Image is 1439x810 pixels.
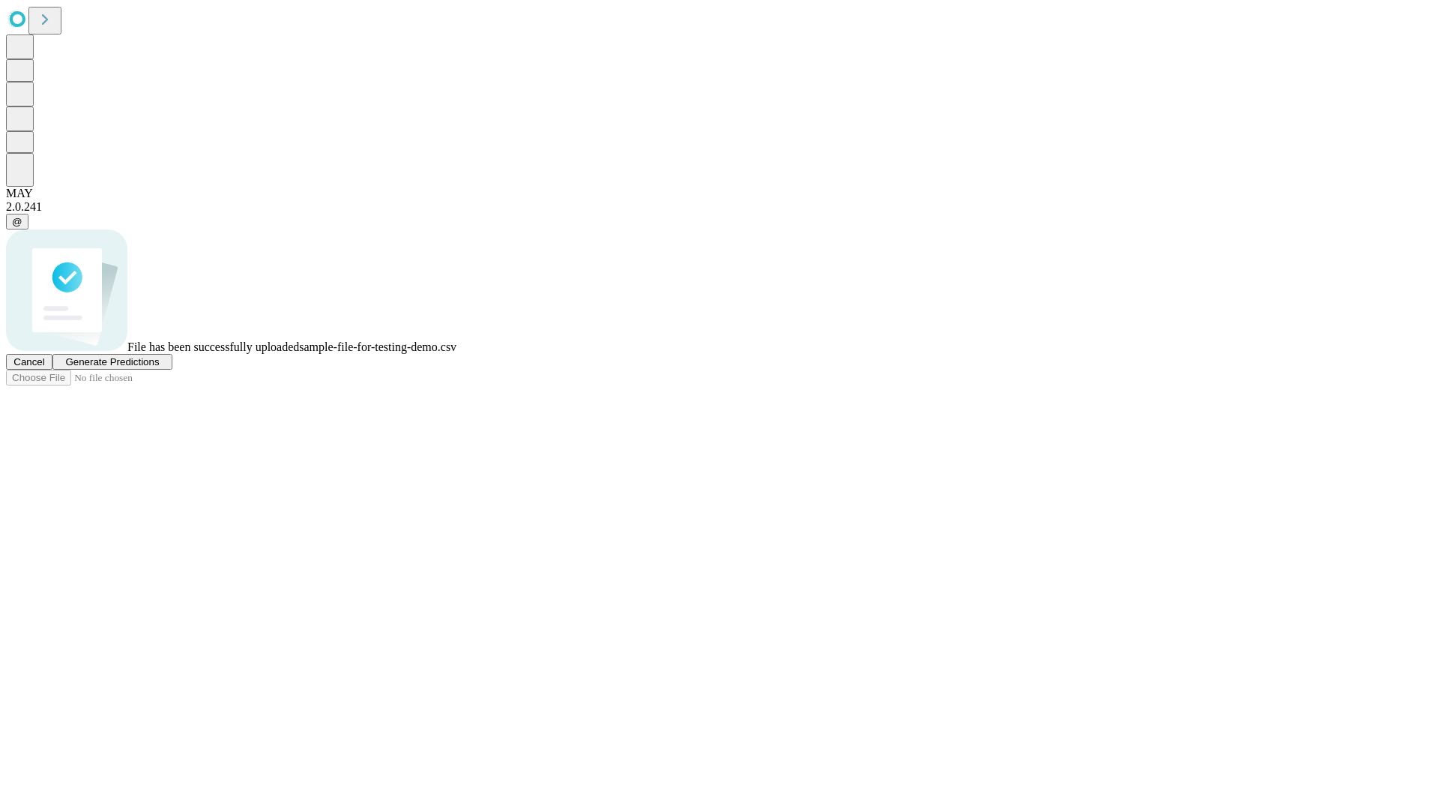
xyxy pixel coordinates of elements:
div: MAY [6,187,1433,200]
button: Generate Predictions [52,354,172,370]
span: sample-file-for-testing-demo.csv [299,340,456,353]
span: @ [12,216,22,227]
span: Generate Predictions [65,356,159,367]
div: 2.0.241 [6,200,1433,214]
span: File has been successfully uploaded [127,340,299,353]
span: Cancel [13,356,45,367]
button: Cancel [6,354,52,370]
button: @ [6,214,28,229]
